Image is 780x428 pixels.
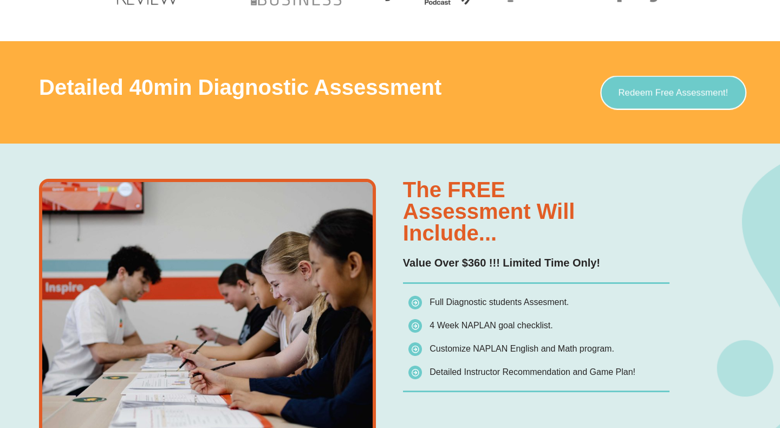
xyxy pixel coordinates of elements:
a: Redeem Free Assessment! [600,75,746,109]
h3: The FREE assessment will include... [403,179,669,244]
img: icon-list.png [408,319,422,333]
h3: Detailed 40min Diagnostic Assessment [39,76,511,98]
img: icon-list.png [408,366,422,379]
img: icon-list.png [408,342,422,356]
span: Redeem Free Assessment! [619,88,729,97]
span: 4 Week NAPLAN goal checklist. [430,321,552,330]
span: Detailed Instructor Recommendation and Game Plan! [430,367,635,377]
img: icon-list.png [408,296,422,309]
span: Customize NAPLAN English and Math program. [430,344,614,353]
p: Value Over $360 !!! Limited Time Only! [403,255,669,271]
span: Full Diagnostic students Assesment. [430,297,569,307]
iframe: Chat Widget [595,306,780,428]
